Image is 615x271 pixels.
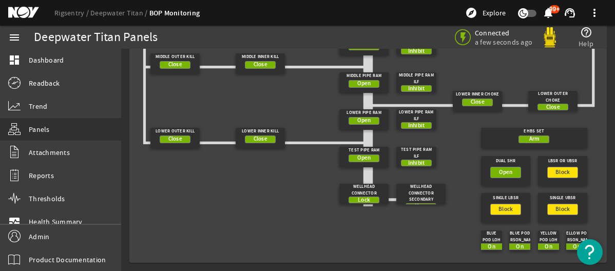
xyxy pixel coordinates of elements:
[408,121,425,131] span: Inhibit
[531,91,575,104] div: Lower Outer Choke
[357,79,371,89] span: Open
[415,201,427,211] span: Vent
[29,255,106,265] span: Product Documentation
[8,216,21,228] mat-icon: monitor_heart
[543,8,553,18] button: 99+
[579,38,593,49] span: Help
[408,46,425,56] span: Inhibit
[29,124,50,134] span: Panels
[555,167,570,178] span: Block
[29,231,49,242] span: Admin
[254,134,267,144] span: Close
[408,158,425,168] span: Inhibit
[577,239,603,265] button: Open Resource Center
[461,5,510,21] button: Explore
[573,242,581,252] span: On
[8,31,21,44] mat-icon: menu
[582,1,607,25] button: more_vert
[29,193,65,204] span: Thresholds
[567,230,586,243] div: Yellow Pod [PERSON_NAME]
[486,128,582,135] div: EHBS Set
[398,109,434,122] div: Lower Pipe Ram ILF
[498,204,513,215] span: Block
[482,230,501,243] div: Blue Pod LOH
[499,167,513,178] span: Open
[510,230,529,243] div: Blue Pod [PERSON_NAME]
[149,8,200,18] a: BOP Monitoring
[29,78,60,88] span: Readback
[475,37,532,47] span: a few seconds ago
[153,128,198,135] div: Lower Outer Kill
[541,193,585,204] div: Single UBSR
[168,134,182,144] span: Close
[580,26,592,38] mat-icon: help_outline
[408,84,425,94] span: Inhibit
[8,54,21,66] mat-icon: dashboard
[29,170,54,181] span: Reports
[342,184,387,197] div: Wellhead Connector
[342,109,387,117] div: Lower Pipe Ram
[29,147,70,158] span: Attachments
[545,242,552,252] span: On
[539,230,558,243] div: Yellow Pod LOH
[342,147,387,154] div: Test Pipe Ram
[238,128,283,135] div: Lower Inner Kill
[357,115,371,126] span: Open
[455,91,500,99] div: Lower Inner Choke
[398,147,434,160] div: Test Pipe Ram ILF
[399,184,444,203] div: Wellhead Connector Secondary
[29,217,83,227] span: Health Summary
[516,242,524,252] span: On
[555,204,570,215] span: Block
[398,72,434,85] div: Middle Pipe Ram ILF
[153,53,198,61] div: Middle Outer Kill
[483,8,506,18] span: Explore
[29,101,47,111] span: Trend
[564,7,576,19] mat-icon: support_agent
[54,8,90,17] a: Rigsentry
[254,60,267,70] span: Close
[484,156,528,167] div: Dual SHR
[540,27,560,48] img: Yellowpod.svg
[484,193,528,204] div: Single LBSR
[342,72,387,80] div: Middle Pipe Ram
[29,55,64,65] span: Dashboard
[34,32,158,43] div: Deepwater Titan Panels
[465,7,477,19] mat-icon: explore
[488,242,495,252] span: On
[529,134,540,144] span: Arm
[471,97,485,107] span: Close
[541,156,585,167] div: LBSR or UBSR
[357,153,371,163] span: Open
[475,28,532,37] span: Connected
[542,7,554,19] mat-icon: notifications
[168,60,182,70] span: Close
[238,53,283,61] div: Middle Inner Kill
[546,102,560,112] span: Close
[90,8,149,17] a: Deepwater Titan
[358,195,370,205] span: Lock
